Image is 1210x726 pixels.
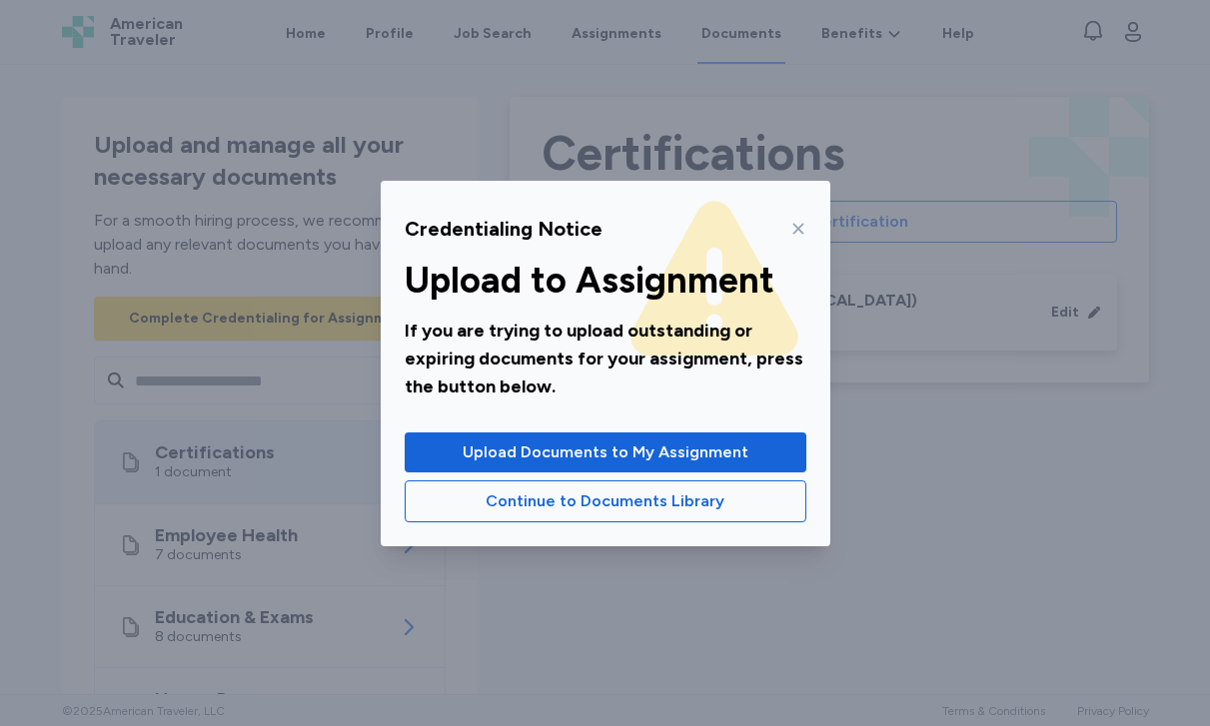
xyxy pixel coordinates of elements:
[405,432,806,472] button: Upload Documents to My Assignment
[405,215,603,243] div: Credentialing Notice
[405,261,806,301] div: Upload to Assignment
[486,489,724,513] span: Continue to Documents Library
[405,480,806,522] button: Continue to Documents Library
[463,440,748,464] span: Upload Documents to My Assignment
[405,317,806,400] div: If you are trying to upload outstanding or expiring documents for your assignment, press the butt...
